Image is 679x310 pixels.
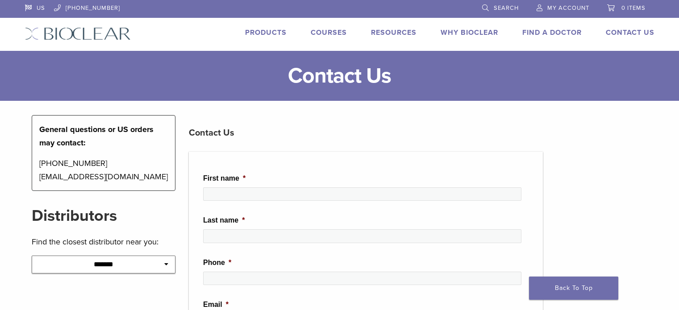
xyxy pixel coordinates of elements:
[203,300,229,310] label: Email
[203,216,245,225] label: Last name
[311,28,347,37] a: Courses
[32,235,176,248] p: Find the closest distributor near you:
[32,205,176,227] h2: Distributors
[529,277,618,300] a: Back To Top
[441,28,498,37] a: Why Bioclear
[203,174,246,183] label: First name
[39,124,154,148] strong: General questions or US orders may contact:
[189,122,543,144] h3: Contact Us
[606,28,654,37] a: Contact Us
[25,27,131,40] img: Bioclear
[494,4,519,12] span: Search
[203,258,231,268] label: Phone
[39,157,168,183] p: [PHONE_NUMBER] [EMAIL_ADDRESS][DOMAIN_NAME]
[621,4,646,12] span: 0 items
[522,28,582,37] a: Find A Doctor
[245,28,287,37] a: Products
[547,4,589,12] span: My Account
[371,28,417,37] a: Resources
